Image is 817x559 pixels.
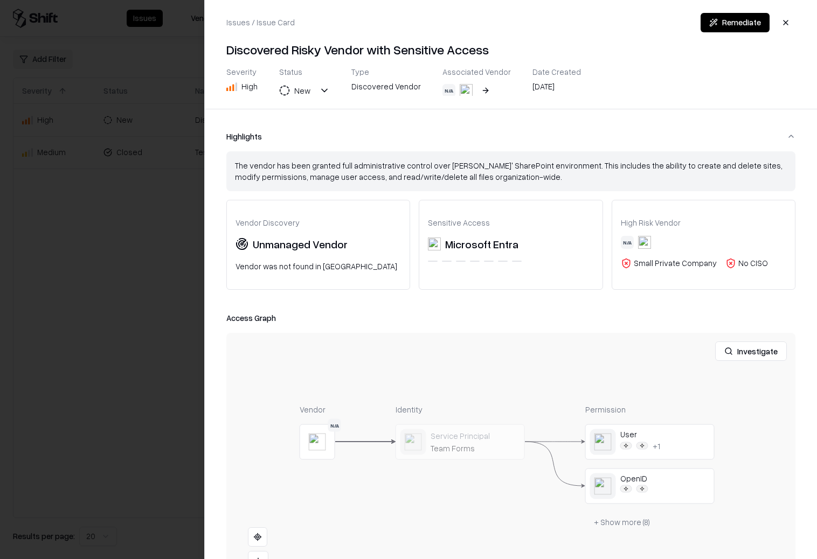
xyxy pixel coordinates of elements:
div: Severity [226,67,258,76]
h4: Discovered Risky Vendor with Sensitive Access [226,41,795,58]
div: Service Principal [431,431,520,441]
div: Date Created [532,67,581,76]
button: Remediate [701,13,770,32]
img: Microsoft Entra [428,237,441,250]
div: Vendor [300,404,335,415]
div: Vendor Discovery [236,218,401,227]
div: Team Forms [431,443,520,452]
img: undefined [638,236,651,249]
div: High [241,81,258,92]
div: OpenID [620,473,710,483]
div: The vendor has been granted full administrative control over [PERSON_NAME]' SharePoint environmen... [235,160,787,183]
div: Discovered Vendor [351,81,421,96]
div: Sensitive Access [428,218,593,227]
div: N/A [621,236,634,249]
div: N/A [442,84,455,97]
button: N/A [442,81,492,100]
div: New [294,85,310,96]
img: undefined [460,84,473,97]
div: Status [279,67,330,76]
div: Microsoft Entra [428,236,518,252]
div: Highlights [226,151,795,299]
button: +1 [653,441,660,451]
button: Investigate [715,341,787,361]
div: Type [351,67,421,76]
div: Permission [585,404,715,415]
div: N/A [328,418,341,431]
div: Unmanaged Vendor [253,236,348,252]
div: Access Graph [226,311,795,324]
div: Small Private Company [634,257,717,269]
div: [DATE] [532,81,581,96]
div: Vendor was not found in [GEOGRAPHIC_DATA] [236,261,401,272]
div: Issues / Issue Card [226,17,295,28]
div: User [620,429,710,438]
div: Associated Vendor [442,67,511,76]
button: + Show more (8) [585,512,659,532]
button: Highlights [226,122,795,151]
div: High Risk Vendor [621,218,786,227]
div: No CISO [738,257,768,269]
div: Identity [396,404,525,415]
div: + 1 [653,441,660,451]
